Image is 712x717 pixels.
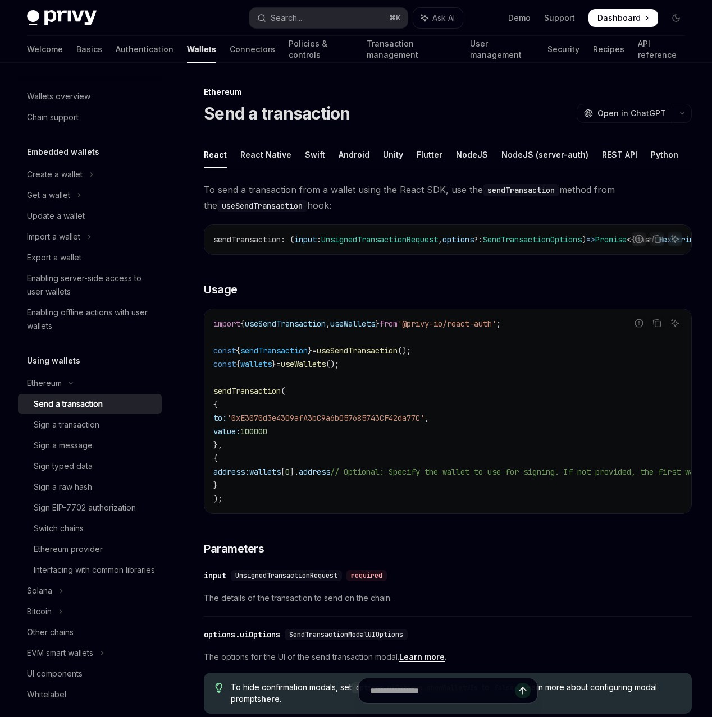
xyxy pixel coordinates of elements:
span: } [272,359,276,369]
h5: Embedded wallets [27,145,99,159]
div: Swift [305,141,325,168]
span: SendTransactionOptions [483,235,582,245]
div: Sign EIP-7702 authorization [34,501,136,514]
button: Toggle Ethereum section [18,373,162,393]
span: : [317,235,321,245]
a: Other chains [18,622,162,642]
span: useSendTransaction [317,346,398,356]
div: Create a wallet [27,168,83,181]
span: wallets [249,467,281,477]
div: Sign a message [34,439,93,452]
a: Interfacing with common libraries [18,560,162,580]
span: { [236,346,240,356]
button: Report incorrect code [632,316,646,330]
button: Toggle Solana section [18,581,162,601]
a: Sign EIP-7702 authorization [18,498,162,518]
div: Sign typed data [34,459,93,473]
div: UI components [27,667,83,681]
button: Toggle assistant panel [413,8,463,28]
button: Send message [515,683,531,698]
button: Toggle Bitcoin section [18,601,162,622]
div: Ethereum [204,86,692,98]
a: Learn more [399,652,445,662]
span: 0 [285,467,290,477]
button: Copy the contents from the code block [650,316,664,330]
a: Update a wallet [18,206,162,226]
span: SendTransactionModalUIOptions [289,630,403,639]
div: Whitelabel [27,688,66,701]
div: Enabling offline actions with user wallets [27,306,155,333]
span: address [299,467,330,477]
span: to: [213,413,227,423]
h1: Send a transaction [204,103,350,123]
span: : ( [281,235,294,245]
div: input [204,570,226,581]
a: Sign a message [18,435,162,456]
span: import [213,319,240,329]
code: sendTransaction [483,184,559,196]
div: Enabling server-side access to user wallets [27,272,155,298]
span: options [442,235,474,245]
div: Update a wallet [27,209,85,223]
div: React [204,141,227,168]
div: Export a wallet [27,251,81,264]
div: required [346,570,387,581]
div: REST API [602,141,637,168]
span: The options for the UI of the send transaction modal. . [204,650,692,664]
a: Support [544,12,575,24]
span: ) [582,235,586,245]
div: Wallets overview [27,90,90,103]
span: address: [213,467,249,477]
span: (); [326,359,339,369]
a: Enabling server-side access to user wallets [18,268,162,302]
div: Send a transaction [34,397,103,411]
a: User management [470,36,534,63]
span: sendTransaction [240,346,308,356]
button: Report incorrect code [632,232,646,246]
div: Python [651,141,678,168]
span: Parameters [204,541,264,557]
span: Dashboard [597,12,641,24]
img: dark logo [27,10,97,26]
span: { [213,399,218,410]
a: Sign typed data [18,456,162,476]
div: Android [339,141,369,168]
a: API reference [638,36,685,63]
a: Sign a raw hash [18,477,162,497]
a: Policies & controls [289,36,353,63]
span: < [627,235,631,245]
button: Toggle dark mode [667,9,685,27]
span: ( [281,386,285,396]
span: { [213,453,218,463]
a: Authentication [116,36,174,63]
button: Open search [249,8,408,28]
span: Usage [204,282,238,297]
div: Switch chains [34,522,84,535]
span: useSendTransaction [245,319,326,329]
span: from [380,319,398,329]
div: NodeJS [456,141,488,168]
span: ; [496,319,501,329]
a: Chain support [18,107,162,127]
span: The details of the transaction to send on the chain. [204,591,692,605]
span: sendTransaction [213,386,281,396]
button: Toggle EVM smart wallets section [18,643,162,663]
button: Toggle Get a wallet section [18,185,162,205]
a: Connectors [230,36,275,63]
div: Sign a raw hash [34,480,92,494]
a: Whitelabel [18,684,162,705]
code: useSendTransaction [217,200,307,212]
button: Toggle Import a wallet section [18,227,162,247]
span: , [326,319,330,329]
div: EVM smart wallets [27,646,93,660]
a: Basics [76,36,102,63]
div: Flutter [417,141,442,168]
span: ); [213,494,222,504]
span: const [213,359,236,369]
div: Search... [271,11,302,25]
div: Interfacing with common libraries [34,563,155,577]
span: '@privy-io/react-auth' [398,319,496,329]
div: Unity [383,141,403,168]
span: wallets [240,359,272,369]
span: ]. [290,467,299,477]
